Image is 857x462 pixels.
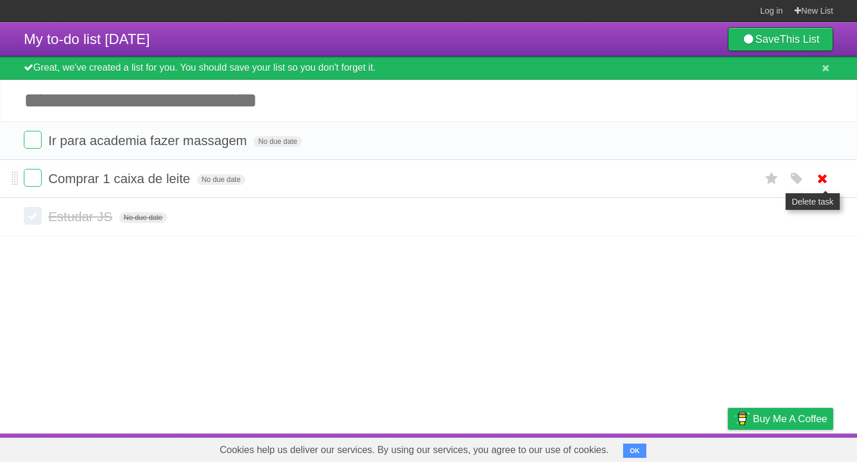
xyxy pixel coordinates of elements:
button: OK [623,444,646,458]
span: Estudar JS [48,209,115,224]
label: Star task [761,169,783,188]
label: Done [24,207,42,225]
span: No due date [119,212,167,223]
a: Suggest a feature [758,436,833,459]
span: Comprar 1 caixa de leite [48,171,193,186]
label: Done [24,169,42,187]
a: Terms [672,436,698,459]
a: SaveThis List [728,27,833,51]
span: Ir para academia fazer massagem [48,133,250,148]
span: No due date [197,174,245,185]
img: Buy me a coffee [734,408,750,429]
b: This List [780,33,820,45]
a: Buy me a coffee [728,408,833,430]
label: Done [24,131,42,149]
a: Privacy [712,436,743,459]
span: My to-do list [DATE] [24,31,150,47]
a: Developers [609,436,657,459]
span: No due date [254,136,302,147]
span: Buy me a coffee [753,408,827,429]
span: Cookies help us deliver our services. By using our services, you agree to our use of cookies. [208,438,621,462]
a: About [570,436,595,459]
